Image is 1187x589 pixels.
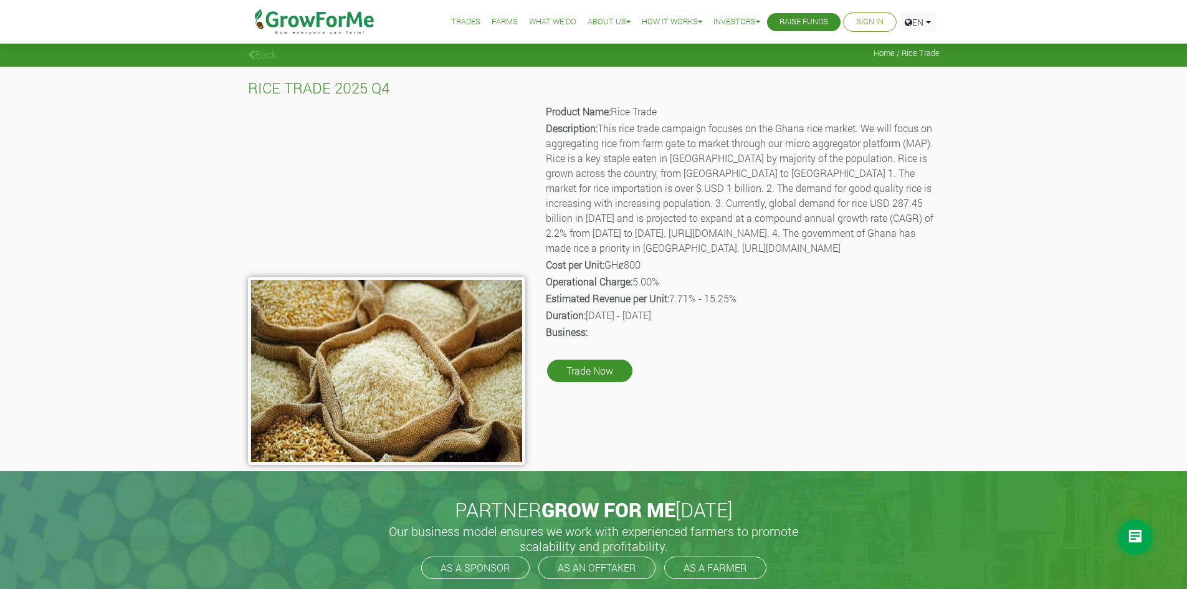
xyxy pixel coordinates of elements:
b: Cost per Unit: [546,258,604,271]
a: Back [248,48,277,61]
p: GHȼ800 [546,257,938,272]
p: [DATE] - [DATE] [546,308,938,323]
p: 7.71% - 15.25% [546,291,938,306]
b: Duration: [546,309,586,322]
h2: PARTNER [DATE] [253,498,935,522]
b: Description: [546,122,598,135]
p: Rice Trade [546,104,938,119]
a: AS A SPONSOR [421,557,530,579]
a: EN [899,12,937,32]
span: Home / Rice Trade [874,49,940,58]
img: growforme image [248,277,525,465]
a: How it Works [642,16,702,29]
p: This rice trade campaign focuses on the Ghana rice market. We will focus on aggregating rice from... [546,121,938,256]
a: Trade Now [547,360,632,382]
span: GROW FOR ME [541,496,675,523]
b: Business: [546,325,588,338]
a: What We Do [529,16,576,29]
a: Farms [492,16,518,29]
b: Product Name: [546,105,611,118]
b: Operational Charge: [546,275,632,288]
a: Trades [451,16,480,29]
p: 5.00% [546,274,938,289]
a: AS AN OFFTAKER [538,557,655,579]
a: AS A FARMER [664,557,766,579]
h5: Our business model ensures we work with experienced farmers to promote scalability and profitabil... [376,524,812,553]
a: Sign In [856,16,884,29]
a: About Us [588,16,631,29]
b: Estimated Revenue per Unit: [546,292,669,305]
h4: RICE TRADE 2025 Q4 [248,79,940,97]
a: Raise Funds [779,16,828,29]
a: Investors [713,16,760,29]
